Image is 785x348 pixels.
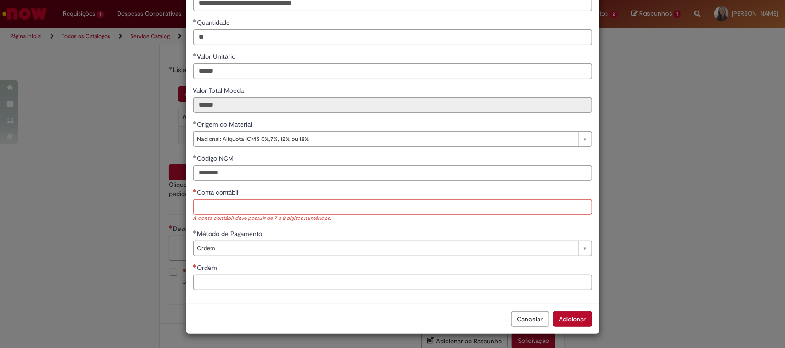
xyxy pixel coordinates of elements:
button: Cancelar [511,311,549,327]
span: Método de Pagamento [197,230,264,238]
span: Origem do Material [197,120,254,129]
span: Obrigatório Preenchido [193,230,197,234]
span: Obrigatório Preenchido [193,19,197,22]
span: Necessários [193,189,197,192]
input: Ordem [193,275,592,290]
span: Ordem [197,241,573,256]
span: Código NCM [197,154,236,163]
div: A conta contábil deve possuir de 7 a 8 dígitos numéricos. [193,215,592,223]
span: Necessários [193,264,197,268]
span: Obrigatório Preenchido [193,155,197,158]
span: Quantidade [197,18,232,27]
span: Conta contábil [197,188,241,196]
input: Valor Total Moeda [193,97,592,113]
button: Adicionar [553,311,592,327]
input: Código NCM [193,165,592,181]
span: Valor Unitário [197,52,238,61]
span: Ordem [197,264,219,272]
span: Obrigatório Preenchido [193,53,197,56]
input: Quantidade [193,29,592,45]
input: Conta contábil [193,199,592,215]
span: Obrigatório Preenchido [193,121,197,124]
span: Somente leitura - Valor Total Moeda [193,86,246,95]
input: Valor Unitário [193,63,592,79]
span: Nacional: Alíquota ICMS 0%,7%, 12% ou 18% [197,132,573,146]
